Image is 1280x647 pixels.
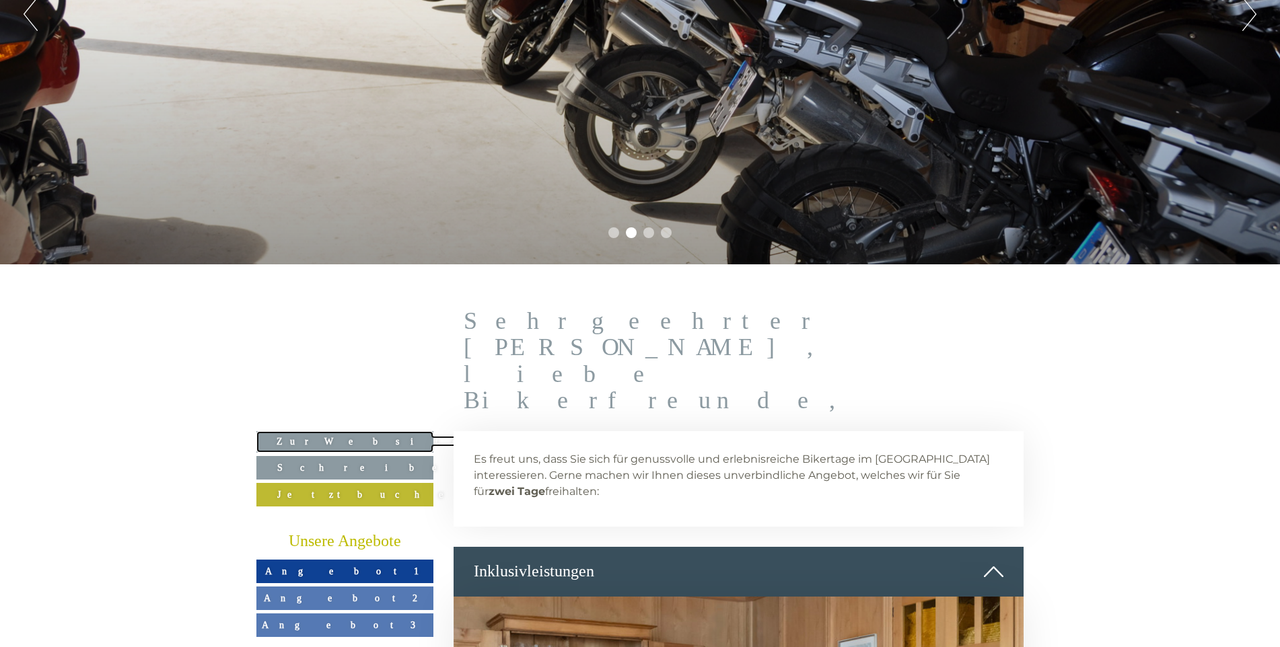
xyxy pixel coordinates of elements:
a: Jetzt buchen [256,483,433,506]
div: Inklusivleistungen [454,547,1024,597]
a: Schreiben Sie uns [256,456,433,480]
h1: Sehr geehrter [PERSON_NAME], liebe Bikerfreunde, [464,308,1014,414]
p: Es freut uns, dass Sie sich für genussvolle und erlebnisreiche Bikertage im [GEOGRAPHIC_DATA] int... [474,451,1004,500]
span: Angebot 3 [262,619,428,630]
span: Angebot 2 [264,593,427,603]
div: Unsere Angebote [256,530,433,553]
strong: zwei [489,485,515,498]
strong: Tage [518,485,545,498]
a: Zur Website [256,431,433,453]
span: Angebot 1 [265,566,425,576]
